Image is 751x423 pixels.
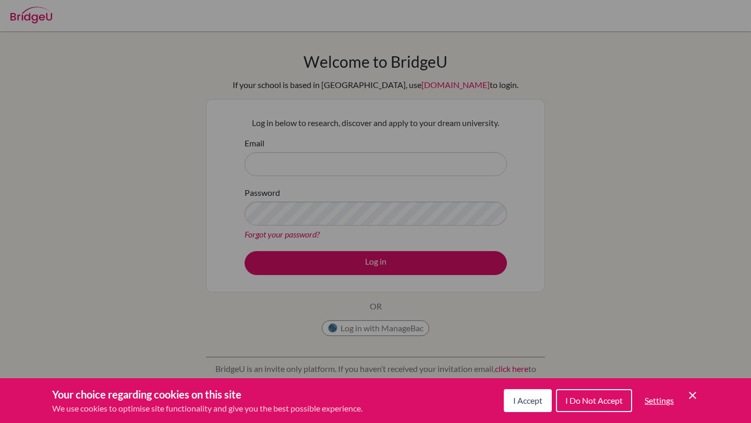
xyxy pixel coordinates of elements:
h3: Your choice regarding cookies on this site [52,387,362,402]
p: We use cookies to optimise site functionality and give you the best possible experience. [52,402,362,415]
button: I Do Not Accept [556,389,632,412]
button: Settings [636,390,682,411]
button: I Accept [504,389,552,412]
span: Settings [645,395,674,405]
span: I Do Not Accept [565,395,623,405]
button: Save and close [686,389,699,402]
span: I Accept [513,395,542,405]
